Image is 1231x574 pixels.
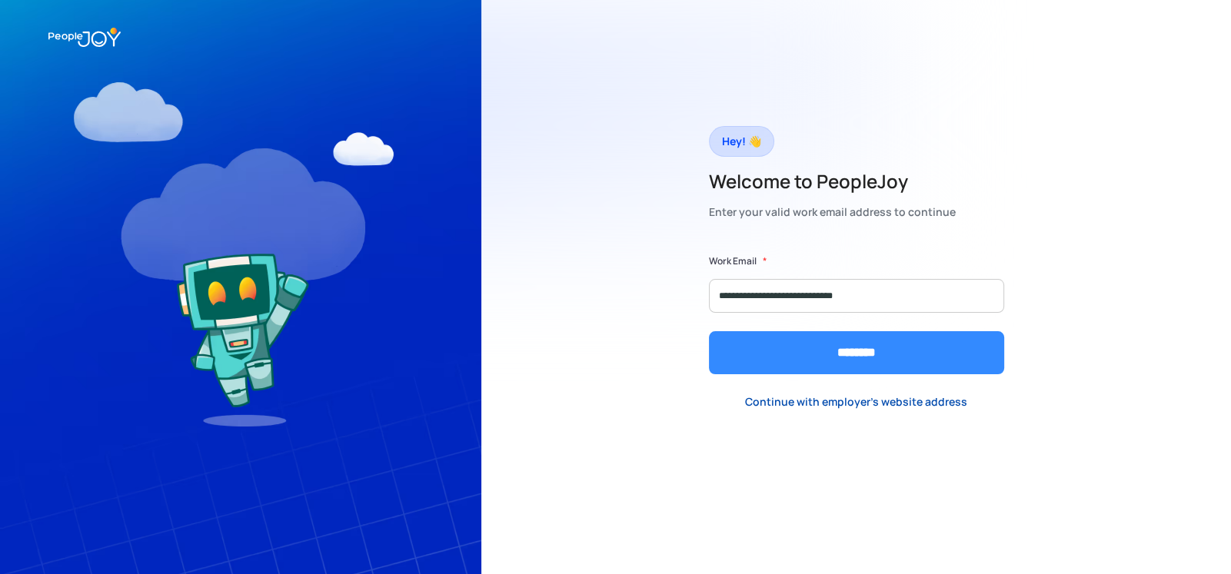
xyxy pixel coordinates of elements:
div: Enter your valid work email address to continue [709,201,956,223]
div: Continue with employer's website address [745,394,967,410]
div: Hey! 👋 [722,131,761,152]
label: Work Email [709,254,757,269]
form: Form [709,254,1004,374]
h2: Welcome to PeopleJoy [709,169,956,194]
a: Continue with employer's website address [733,386,980,417]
